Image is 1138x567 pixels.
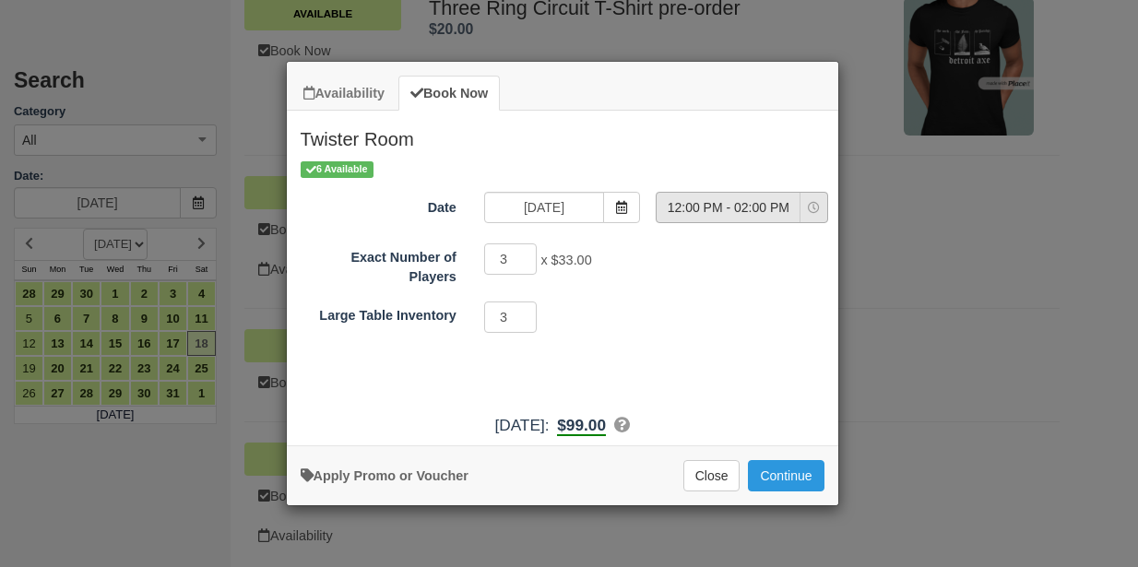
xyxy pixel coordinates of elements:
button: Add to Booking [748,460,824,491]
div: Item Modal [287,111,838,436]
input: Large Table Inventory [484,301,538,333]
h2: Twister Room [287,111,838,159]
label: Large Table Inventory [287,300,470,325]
b: $99.00 [557,416,606,436]
span: 6 Available [301,161,373,177]
span: [DATE] [494,416,544,434]
a: Availability [291,76,397,112]
span: 12:00 PM - 02:00 PM [657,198,800,217]
a: Apply Voucher [301,468,468,483]
input: Exact Number of Players [484,243,538,275]
div: : [287,414,838,437]
label: Exact Number of Players [287,242,470,286]
span: x $33.00 [540,254,591,268]
button: Close [683,460,741,491]
a: Book Now [398,76,500,112]
label: Date [287,192,470,218]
